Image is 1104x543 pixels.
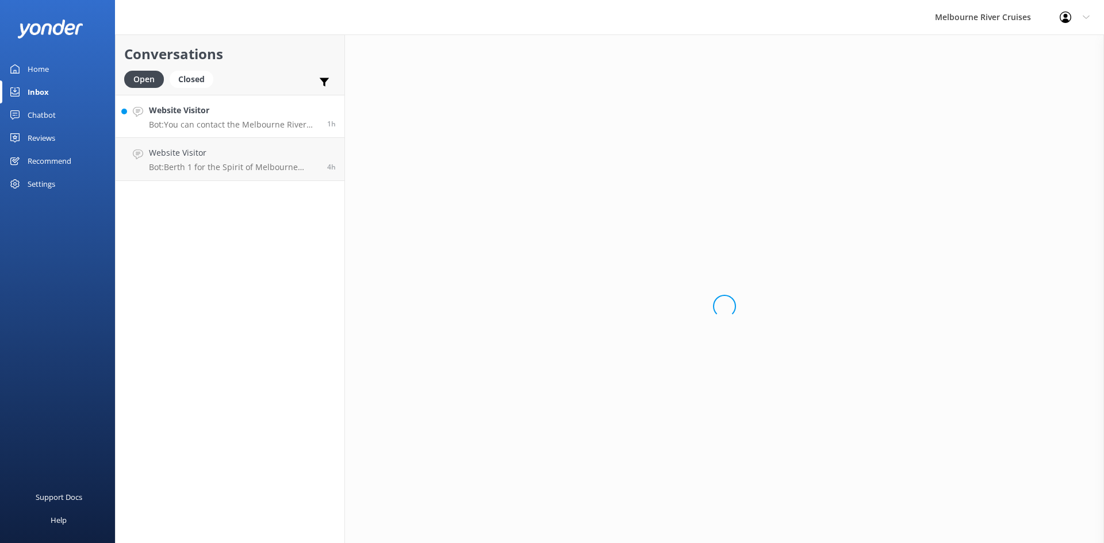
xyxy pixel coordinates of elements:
[28,126,55,149] div: Reviews
[170,72,219,85] a: Closed
[149,120,319,130] p: Bot: You can contact the Melbourne River Cruises team by emailing [EMAIL_ADDRESS][DOMAIN_NAME]. V...
[28,57,49,80] div: Home
[17,20,83,38] img: yonder-white-logo.png
[28,103,56,126] div: Chatbot
[28,149,71,172] div: Recommend
[124,71,164,88] div: Open
[149,147,319,159] h4: Website Visitor
[116,95,344,138] a: Website VisitorBot:You can contact the Melbourne River Cruises team by emailing [EMAIL_ADDRESS][D...
[116,138,344,181] a: Website VisitorBot:Berth 1 for the Spirit of Melbourne Dinner Cruise is located at [GEOGRAPHIC_DA...
[149,162,319,172] p: Bot: Berth 1 for the Spirit of Melbourne Dinner Cruise is located at [GEOGRAPHIC_DATA], directly ...
[170,71,213,88] div: Closed
[149,104,319,117] h4: Website Visitor
[124,43,336,65] h2: Conversations
[28,80,49,103] div: Inbox
[327,162,336,172] span: Sep 05 2025 12:26pm (UTC +10:00) Australia/Sydney
[28,172,55,195] div: Settings
[327,119,336,129] span: Sep 05 2025 04:03pm (UTC +10:00) Australia/Sydney
[36,486,82,509] div: Support Docs
[51,509,67,532] div: Help
[124,72,170,85] a: Open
